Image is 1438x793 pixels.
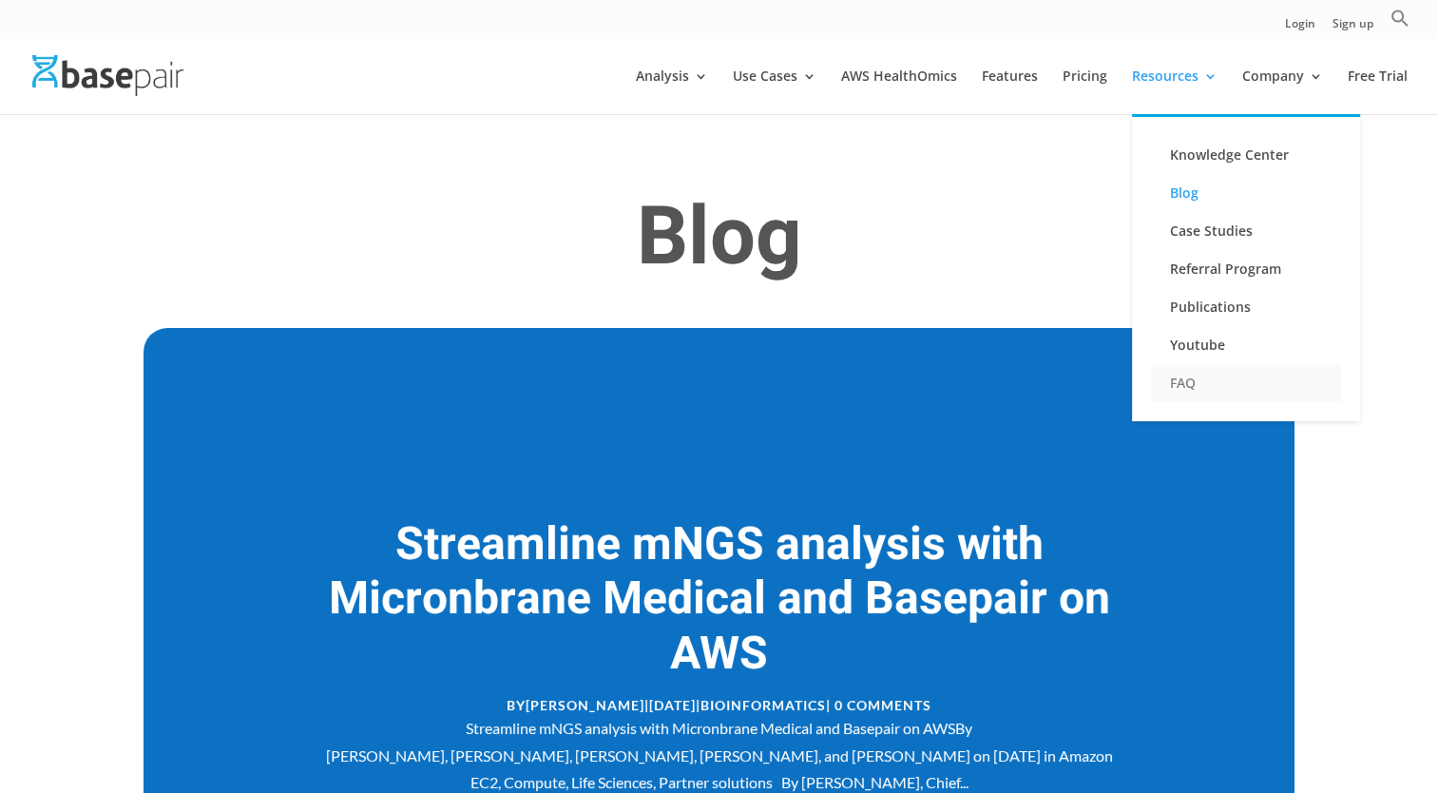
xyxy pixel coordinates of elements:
a: Analysis [636,69,708,114]
a: Pricing [1063,69,1107,114]
svg: Search [1390,9,1409,28]
a: Referral Program [1151,250,1341,288]
a: [PERSON_NAME] [526,697,644,713]
a: Youtube [1151,326,1341,364]
a: AWS HealthOmics [841,69,957,114]
a: Knowledge Center [1151,136,1341,174]
a: Free Trial [1348,69,1408,114]
a: Case Studies [1151,212,1341,250]
p: by | | | 0 Comments [294,691,1144,715]
a: Use Cases [733,69,816,114]
span: [DATE] [649,697,696,713]
a: FAQ [1151,364,1341,402]
a: Sign up [1333,18,1373,38]
h1: Blog [144,190,1294,297]
a: Features [982,69,1038,114]
a: Search Icon Link [1390,9,1409,38]
a: Bioinformatics [700,697,826,713]
a: Resources [1132,69,1218,114]
a: Login [1285,18,1315,38]
a: Blog [1151,174,1341,212]
a: Company [1242,69,1323,114]
img: Basepair [32,55,183,96]
a: Streamline mNGS analysis with Micronbrane Medical and Basepair on AWS [328,512,1109,687]
a: Publications [1151,288,1341,326]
